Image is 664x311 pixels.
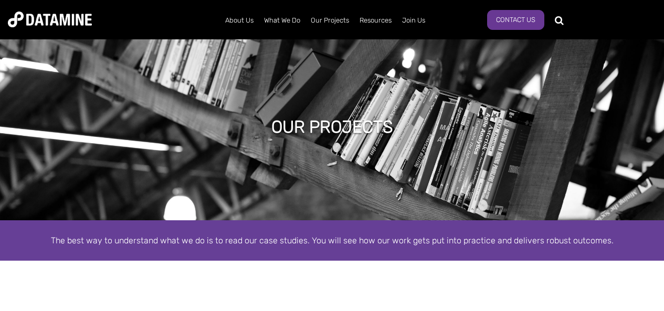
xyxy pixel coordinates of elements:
[8,12,92,27] img: Datamine
[397,7,430,34] a: Join Us
[33,233,631,248] div: The best way to understand what we do is to read our case studies. You will see how our work gets...
[354,7,397,34] a: Resources
[271,115,393,138] h1: Our projects
[220,7,259,34] a: About Us
[259,7,305,34] a: What We Do
[305,7,354,34] a: Our Projects
[487,10,544,30] a: Contact Us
